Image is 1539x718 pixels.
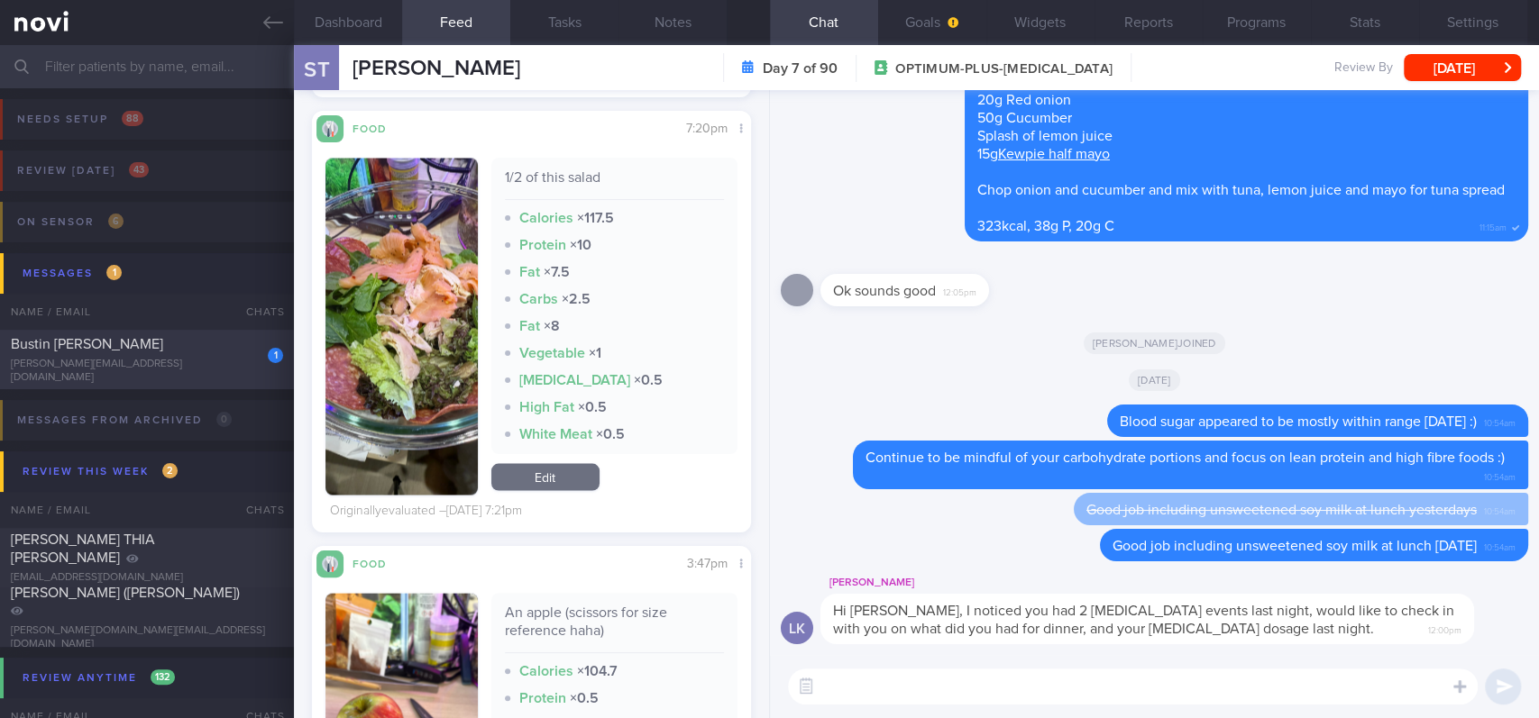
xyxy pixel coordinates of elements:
span: 11:15am [1479,217,1507,234]
strong: × 2.5 [562,292,591,306]
span: Continue to be mindful of your carbohydrate portions and focus on lean protein and high fibre foo... [866,450,1505,465]
strong: Fat [519,319,540,333]
span: 43 [129,162,149,177]
span: 3:47pm [687,558,728,570]
strong: × 7.5 [544,265,570,279]
span: 88 [122,111,143,126]
div: Food [344,555,416,570]
span: [PERSON_NAME] [353,58,520,79]
span: 7:20pm [686,123,728,135]
div: Review anytime [18,666,179,690]
div: Messages from Archived [13,408,236,432]
span: Blood sugar appeared to be mostly within range [DATE] :) [1120,414,1477,429]
div: 1 [268,348,283,363]
strong: × 8 [544,319,560,333]
strong: Calories [519,211,573,225]
strong: Fat [519,265,540,279]
span: 6 [108,214,124,229]
span: 10:54am [1484,413,1516,430]
strong: × 104.7 [577,664,618,678]
div: Messages [18,261,126,286]
strong: Carbs [519,292,558,306]
div: An apple (scissors for size reference haha) [505,604,724,653]
strong: × 0.5 [634,373,663,387]
div: Chats [222,294,294,330]
strong: × 10 [570,238,591,252]
span: Bustin [PERSON_NAME] [11,337,163,351]
span: Review By [1334,60,1393,77]
strong: Protein [519,238,566,252]
span: 323kcal, 38g P, 20g C [977,219,1114,233]
div: Chats [222,492,294,528]
span: 2 [162,463,178,478]
div: Food [344,120,416,135]
strong: Day 7 of 90 [763,59,838,77]
div: [PERSON_NAME][DOMAIN_NAME][EMAIL_ADDRESS][DOMAIN_NAME] [11,624,283,651]
span: 12:00pm [1428,620,1461,637]
span: [PERSON_NAME] joined [1084,332,1225,354]
strong: × 0.5 [578,400,607,414]
span: Splash of lemon juice [977,129,1113,143]
div: [PERSON_NAME][EMAIL_ADDRESS][DOMAIN_NAME] [11,358,283,385]
span: 1 [106,265,122,280]
div: On sensor [13,210,128,234]
div: LK [781,612,813,645]
span: 15g [977,147,1110,161]
div: 1/2 of this salad [505,168,724,200]
div: Needs setup [13,107,148,132]
div: Review this week [18,459,182,484]
span: [PERSON_NAME] THIA [PERSON_NAME] [11,532,155,565]
span: 50g Cucumber [977,111,1072,125]
a: Edit [491,463,600,490]
div: Review [DATE] [13,159,153,183]
strong: × 117.5 [577,211,614,225]
div: ST [283,34,351,104]
button: [DATE] [1404,54,1521,81]
span: Ok sounds good [833,284,936,298]
span: 10:54am [1484,537,1516,554]
strong: Protein [519,691,566,705]
span: OPTIMUM-PLUS-[MEDICAL_DATA] [895,60,1112,78]
div: [EMAIL_ADDRESS][DOMAIN_NAME] [11,571,283,585]
strong: × 0.5 [570,691,599,705]
div: Originally evaluated – [DATE] 7:21pm [330,504,522,520]
strong: Vegetable [519,346,585,360]
strong: Calories [519,664,573,678]
span: Good job including unsweetened soy milk at lunch yesterdays [1086,503,1477,517]
strong: High Fat [519,400,574,414]
span: 132 [151,669,175,685]
span: Hi [PERSON_NAME], I noticed you had 2 [MEDICAL_DATA] events last night, would like to check in wi... [833,604,1454,636]
a: Kewpie half mayo [998,147,1110,161]
strong: [MEDICAL_DATA] [519,373,630,387]
img: 1/2 of this salad [325,158,478,495]
div: [PERSON_NAME] [820,572,1528,594]
span: Chop onion and cucumber and mix with tuna, lemon juice and mayo for tuna spread [977,183,1505,197]
span: Good job including unsweetened soy milk at lunch [DATE] [1113,539,1477,553]
span: [PERSON_NAME] ([PERSON_NAME]) [11,586,240,600]
span: [DATE] [1129,369,1180,391]
strong: × 0.5 [596,427,625,441]
span: 10:54am [1484,501,1516,518]
span: 12:05pm [943,282,976,299]
span: 0 [216,412,232,427]
strong: White Meat [519,427,592,441]
span: 20g Red onion [977,93,1071,107]
strong: × 1 [589,346,601,360]
span: 10:54am [1484,467,1516,484]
